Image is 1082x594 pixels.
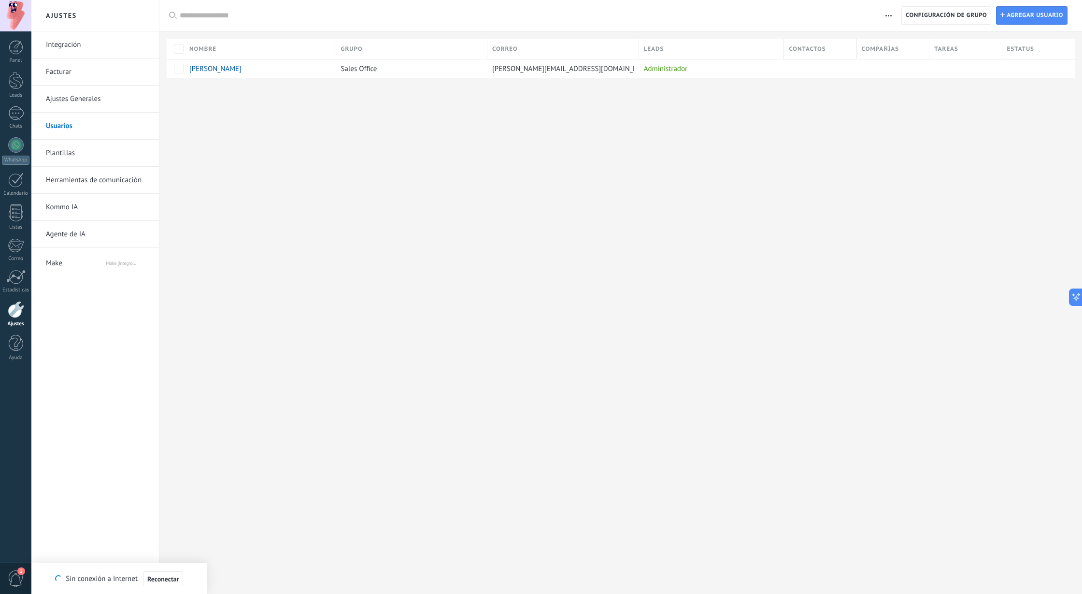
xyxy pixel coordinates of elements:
[492,44,518,54] span: Correo
[46,31,149,58] a: Integración
[492,64,654,73] span: [PERSON_NAME][EMAIL_ADDRESS][DOMAIN_NAME]
[46,167,149,194] a: Herramientas de comunicación
[31,221,159,248] li: Agente de IA
[2,190,30,197] div: Calendario
[906,7,987,24] span: Configuración de grupo
[2,156,29,165] div: WhatsApp
[46,113,149,140] a: Usuarios
[2,92,30,99] div: Leads
[31,248,159,275] li: Make
[46,250,149,273] a: MakeMake (Integromat) por [PERSON_NAME]
[996,6,1068,25] a: Agregar usuario
[46,140,149,167] a: Plantillas
[639,59,780,78] div: Administrador
[2,355,30,361] div: Ayuda
[934,44,958,54] span: Tareas
[341,44,363,54] span: Grupo
[46,86,149,113] a: Ajustes Generales
[2,321,30,327] div: Ajustes
[901,6,991,25] button: Configuración de grupo
[31,113,159,140] li: Usuarios
[46,221,149,248] a: Agente de IA
[2,58,30,64] div: Panel
[1007,44,1034,54] span: Estatus
[862,44,899,54] span: Compañías
[644,44,664,54] span: Leads
[2,287,30,293] div: Estadísticas
[31,31,159,58] li: Integración
[336,59,483,78] div: Sales Office
[2,256,30,262] div: Correo
[341,64,377,73] span: Sales Office
[189,64,242,73] span: Ronny Montoya
[31,140,159,167] li: Plantillas
[46,250,105,273] span: Make
[46,194,149,221] a: Kommo IA
[31,194,159,221] li: Kommo IA
[2,224,30,231] div: Listas
[147,576,179,582] span: Reconectar
[882,6,896,25] button: Más
[106,250,149,273] span: Make (Integromat) por [PERSON_NAME]
[17,567,25,575] span: 1
[1007,7,1063,24] span: Agregar usuario
[31,167,159,194] li: Herramientas de comunicación
[189,44,216,54] span: Nombre
[31,58,159,86] li: Facturar
[789,44,826,54] span: Contactos
[46,58,149,86] a: Facturar
[55,571,183,587] div: Sin conexión a Internet
[31,86,159,113] li: Ajustes Generales
[143,571,183,587] button: Reconectar
[2,123,30,130] div: Chats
